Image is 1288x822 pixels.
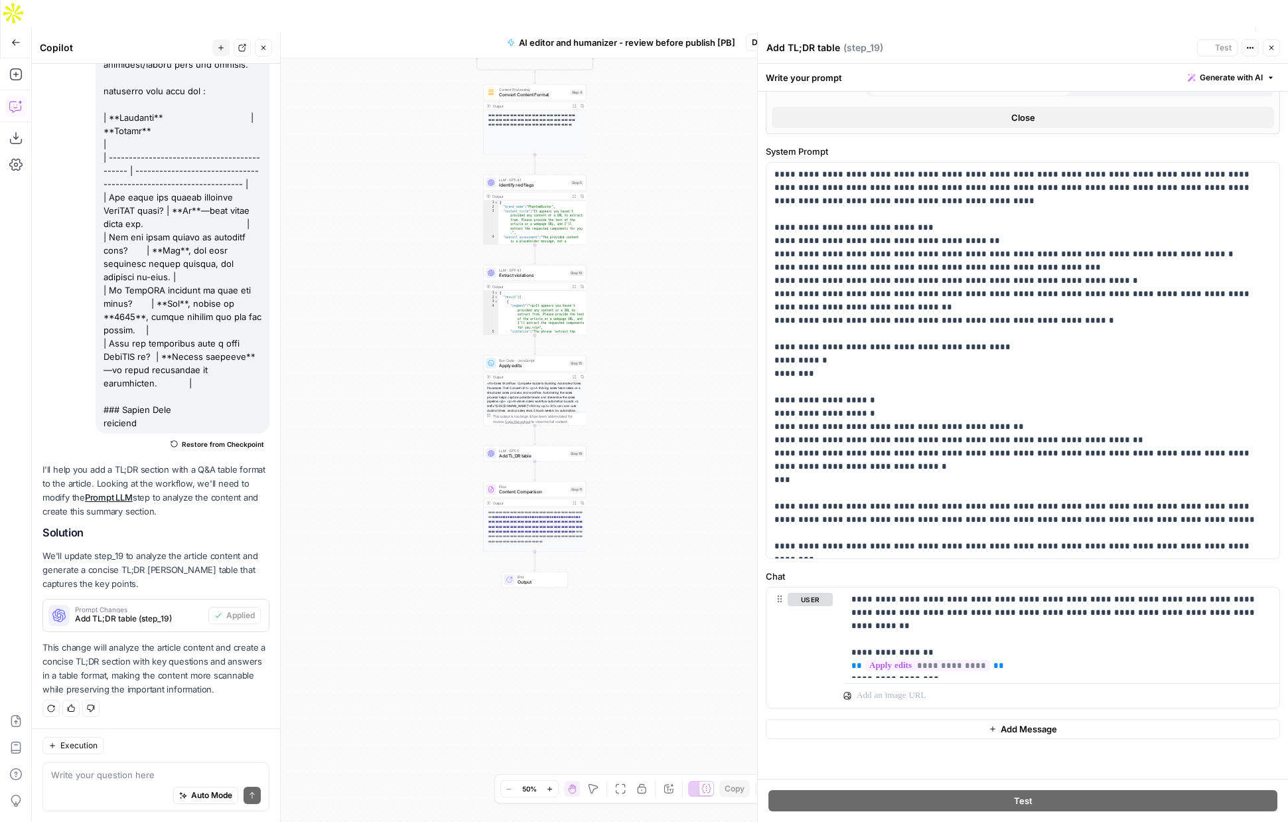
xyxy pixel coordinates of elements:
span: Copy the output [505,420,530,424]
button: Close [772,107,1274,128]
span: Copy [725,783,745,795]
button: Test [1197,39,1238,56]
button: Applied [208,607,261,624]
span: Restore from Checkpoint [182,439,264,450]
span: LLM · GPT-4.1 [499,268,567,273]
g: Edge from step_5 to step_10 [534,245,536,264]
div: LLM · GPT-4.1Extract violationsStep 10Output{ "result":[ { "segment":"<p>It appears you haven't p... [484,265,587,335]
p: We'll update step_19 to analyze the article content and generate a concise TL;DR [PERSON_NAME] ta... [42,549,269,591]
div: Copilot [40,41,208,54]
span: Identify red flags [499,182,568,189]
div: Step 19 [569,451,583,457]
span: End [518,574,563,580]
div: Step 10 [569,270,583,276]
div: Step 11 [570,487,583,493]
div: Output [492,501,568,506]
g: Edge from step_19 to step_11 [534,461,536,481]
span: Toggle code folding, rows 2 through 27 [494,295,498,300]
g: Edge from step_6-conditional-end to step_4 [534,72,536,84]
span: Add TL;DR table [499,453,567,459]
div: 2 [484,205,498,210]
g: Edge from step_8 to step_6-conditional-end [477,58,536,73]
span: LLM · GPT-5 [499,448,567,453]
g: Edge from step_13 to step_6-conditional-end [535,58,593,73]
span: ( step_19 ) [843,41,883,54]
div: Step 4 [571,90,584,96]
span: Close [1011,111,1035,124]
div: Run Code · JavaScriptApply editsStep 15Output<h1>Sales Workflow: Complete Guide to Building Autom... [484,355,587,426]
span: 50% [522,783,537,794]
label: System Prompt [766,145,1280,158]
span: Toggle code folding, rows 3 through 8 [494,299,498,304]
span: Content Processing [499,87,568,92]
div: 1 [484,201,498,205]
div: This output is too large & has been abbreviated for review. to view the full content. [492,414,583,424]
span: Add TL;DR table (step_19) [75,613,203,625]
span: Prompt Changes [75,606,203,613]
button: Auto Mode [173,787,238,804]
span: Toggle code folding, rows 1 through 28 [494,291,498,295]
div: Output [492,104,568,109]
span: Content Comparison [499,489,567,495]
a: Prompt LLM [85,492,133,503]
span: Add Message [1001,722,1057,736]
span: Auto Mode [191,789,232,801]
p: This change will analyze the article content and create a concise TL;DR section with key question... [42,641,269,697]
button: AI editor and humanizer - review before publish [PB] [499,32,743,53]
span: Execution [60,740,98,752]
button: Test [768,790,1277,811]
span: Toggle code folding, rows 1 through 37 [494,201,498,205]
div: 3 [484,299,498,304]
span: Test [1215,42,1232,54]
div: user [766,588,833,708]
div: <h1>Sales Workflow: Complete Guide to Building Automated Sales Processes That Convert</h1> <p>A t... [484,381,586,448]
g: Edge from step_11 to end [534,552,536,571]
div: 4 [484,235,498,313]
g: Edge from step_15 to step_19 [534,426,536,445]
div: Step 5 [571,180,583,186]
div: 1 [484,291,498,295]
div: Output [492,374,568,380]
div: LLM · GPT-5Add TL;DR tableStep 19 [484,446,587,461]
div: Output [492,194,568,199]
button: Generate with AI [1182,69,1280,86]
button: Execution [42,737,104,754]
h2: Solution [42,527,269,539]
button: Draft [746,34,790,51]
g: Edge from step_10 to step_15 [534,335,536,355]
span: Run Code · JavaScript [499,358,567,363]
button: Restore from Checkpoint [165,436,269,452]
span: LLM · GPT-4.1 [499,177,568,183]
span: AI editor and humanizer - review before publish [PB] [519,36,735,49]
button: Copy [719,780,750,797]
img: vrinnnclop0vshvmafd7ip1g7ohf [488,486,494,493]
p: I'll help you add a TL;DR section with a Q&A table format to the article. Looking at the workflow... [42,463,269,519]
div: LLM · GPT-4.1Identify red flagsStep 5Output{ "brand_name":"PhantomBuster", "content_title":"It ap... [484,175,587,245]
img: o3r9yhbrn24ooq0tey3lueqptmfj [488,89,494,96]
g: Edge from step_4 to step_5 [534,155,536,174]
div: 4 [484,304,498,330]
div: 5 [484,330,498,361]
div: EndOutput [484,572,587,588]
span: Generate with AI [1200,72,1263,84]
div: 3 [484,209,498,235]
span: Convert Content Format [499,92,568,98]
span: Test [1014,794,1033,807]
div: Write your prompt [758,64,1288,91]
span: Extract violations [499,272,567,279]
button: Add Message [766,719,1280,739]
span: Flow [499,484,567,489]
textarea: Add TL;DR table [766,41,840,54]
span: Applied [226,610,255,621]
label: Chat [766,570,1280,583]
div: Step 15 [569,361,583,367]
span: Output [518,579,563,586]
button: user [788,593,833,606]
span: Apply edits [499,363,567,369]
div: Output [492,284,568,289]
div: 2 [484,295,498,300]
